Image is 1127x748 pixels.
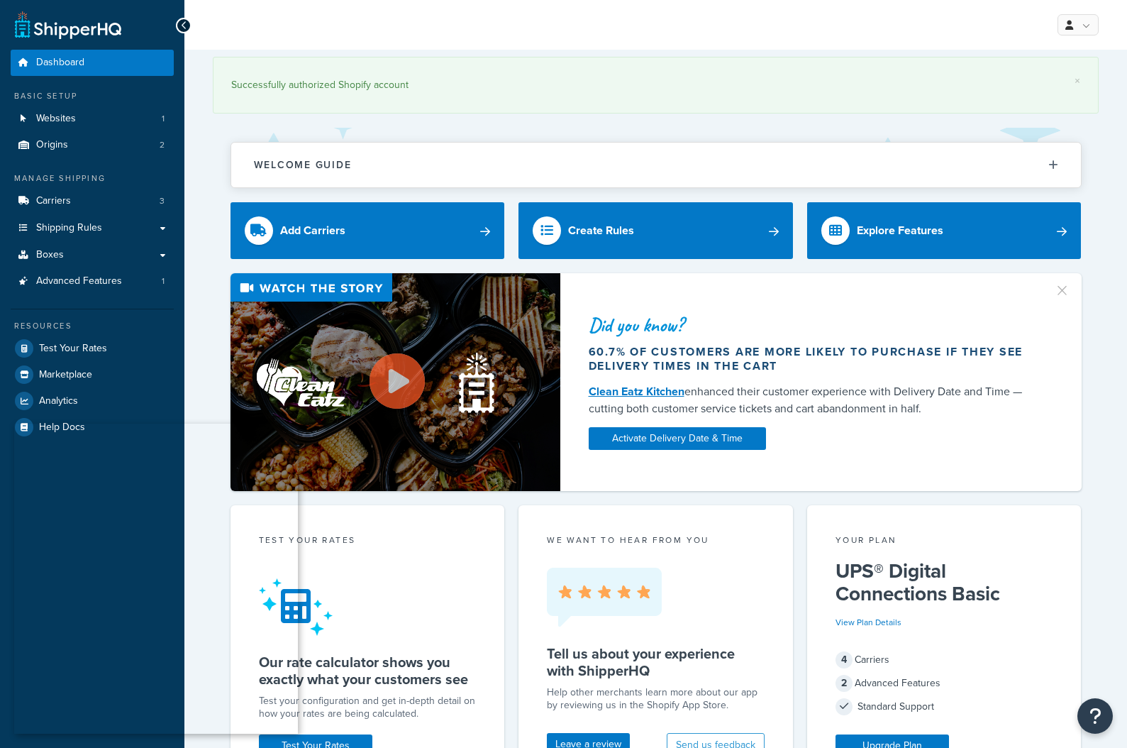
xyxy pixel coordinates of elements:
span: Websites [36,113,76,125]
span: Test Your Rates [39,343,107,355]
span: 2 [160,139,165,151]
div: Successfully authorized Shopify account [231,75,1080,95]
span: Help Docs [39,422,85,434]
h5: UPS® Digital Connections Basic [835,560,1053,605]
a: Activate Delivery Date & Time [589,427,766,450]
a: View Plan Details [835,616,901,629]
div: Test your rates [259,534,477,550]
a: Create Rules [518,202,793,259]
a: Analytics [11,388,174,414]
div: Standard Support [835,697,1053,717]
div: Create Rules [568,221,634,241]
span: Shipping Rules [36,222,102,234]
div: Your Plan [835,534,1053,550]
li: Origins [11,132,174,158]
a: Marketplace [11,362,174,387]
a: Shipping Rules [11,215,174,241]
a: Dashboard [11,50,174,76]
span: Carriers [36,195,71,207]
a: Help Docs [11,414,174,440]
li: Advanced Features [11,268,174,295]
div: Basic Setup [11,90,174,102]
a: Websites1 [11,106,174,132]
a: Carriers3 [11,188,174,214]
a: Boxes [11,242,174,268]
span: Analytics [39,395,78,407]
div: Did you know? [589,315,1037,335]
div: Add Carriers [280,221,345,241]
a: Add Carriers [231,202,505,259]
button: Open Resource Center [1077,698,1113,734]
h5: Our rate calculator shows you exactly what your customers see [259,654,477,688]
div: Carriers [835,650,1053,670]
a: Origins2 [11,132,174,158]
a: Test Your Rates [11,336,174,361]
div: Manage Shipping [11,172,174,185]
li: Websites [11,106,174,132]
span: 4 [835,651,853,669]
h2: Welcome Guide [254,160,352,170]
a: Advanced Features1 [11,268,174,295]
span: Origins [36,139,68,151]
div: Resources [11,320,174,332]
span: 1 [162,275,165,287]
p: we want to hear from you [547,534,765,546]
button: Welcome Guide [231,143,1081,187]
p: Help other merchants learn more about our app by reviewing us in the Shopify App Store. [547,686,765,712]
span: Advanced Features [36,275,122,287]
span: 3 [160,195,165,207]
span: Marketplace [39,369,92,381]
span: 1 [162,113,165,125]
div: enhanced their customer experience with Delivery Date and Time — cutting both customer service ti... [589,383,1037,417]
span: Dashboard [36,57,84,69]
div: 60.7% of customers are more likely to purchase if they see delivery times in the cart [589,345,1037,373]
div: Advanced Features [835,673,1053,693]
a: × [1075,75,1080,87]
span: Boxes [36,249,64,261]
h5: Tell us about your experience with ShipperHQ [547,645,765,679]
div: Explore Features [857,221,943,241]
div: Test your configuration and get in-depth detail on how your rates are being calculated. [259,695,477,720]
img: Video thumbnail [231,273,560,491]
li: Carriers [11,188,174,214]
a: Explore Features [807,202,1082,259]
a: Clean Eatz Kitchen [589,383,684,400]
span: 2 [835,675,853,692]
